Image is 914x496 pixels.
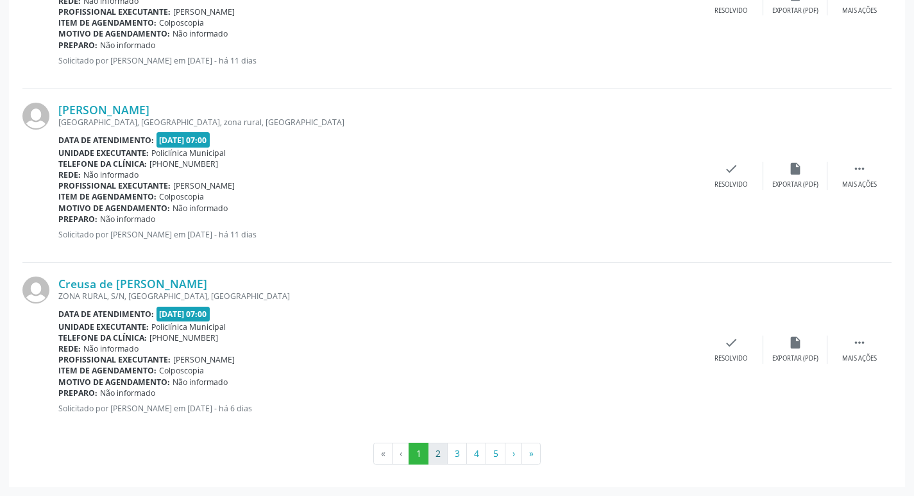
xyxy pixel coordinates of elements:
b: Motivo de agendamento: [58,28,170,39]
b: Unidade executante: [58,148,149,158]
span: [PERSON_NAME] [173,6,235,17]
i: check [724,336,738,350]
ul: Pagination [22,443,892,465]
button: Go to page 1 [409,443,428,465]
span: Policlínica Municipal [151,148,226,158]
span: Colposcopia [159,17,204,28]
div: Mais ações [842,180,877,189]
span: Não informado [83,343,139,354]
i: check [724,162,738,176]
img: img [22,103,49,130]
span: Colposcopia [159,191,204,202]
button: Go to next page [505,443,522,465]
div: Resolvido [715,180,747,189]
button: Go to page 3 [447,443,467,465]
div: Resolvido [715,6,747,15]
i: insert_drive_file [788,336,802,350]
span: [PHONE_NUMBER] [149,332,218,343]
b: Telefone da clínica: [58,332,147,343]
span: Não informado [100,388,155,398]
button: Go to last page [521,443,541,465]
div: [GEOGRAPHIC_DATA], [GEOGRAPHIC_DATA], zona rural, [GEOGRAPHIC_DATA] [58,117,699,128]
b: Unidade executante: [58,321,149,332]
span: Não informado [173,203,228,214]
a: Creusa de [PERSON_NAME] [58,277,207,291]
b: Data de atendimento: [58,309,154,320]
div: Exportar (PDF) [772,180,818,189]
button: Go to page 5 [486,443,505,465]
b: Preparo: [58,40,97,51]
b: Item de agendamento: [58,191,157,202]
img: img [22,277,49,304]
p: Solicitado por [PERSON_NAME] em [DATE] - há 6 dias [58,403,699,414]
b: Data de atendimento: [58,135,154,146]
b: Profissional executante: [58,180,171,191]
b: Profissional executante: [58,6,171,17]
span: [PHONE_NUMBER] [149,158,218,169]
i: insert_drive_file [788,162,802,176]
p: Solicitado por [PERSON_NAME] em [DATE] - há 11 dias [58,55,699,66]
b: Rede: [58,169,81,180]
b: Preparo: [58,214,97,225]
span: [DATE] 07:00 [157,132,210,147]
p: Solicitado por [PERSON_NAME] em [DATE] - há 11 dias [58,229,699,240]
b: Rede: [58,343,81,354]
b: Motivo de agendamento: [58,203,170,214]
div: Resolvido [715,354,747,363]
span: Não informado [100,40,155,51]
button: Go to page 4 [466,443,486,465]
b: Item de agendamento: [58,365,157,376]
b: Profissional executante: [58,354,171,365]
div: Mais ações [842,6,877,15]
span: Colposcopia [159,365,204,376]
span: [PERSON_NAME] [173,354,235,365]
b: Item de agendamento: [58,17,157,28]
b: Preparo: [58,388,97,398]
span: Não informado [173,377,228,388]
span: Não informado [83,169,139,180]
a: [PERSON_NAME] [58,103,149,117]
b: Telefone da clínica: [58,158,147,169]
span: [DATE] 07:00 [157,307,210,321]
span: Não informado [173,28,228,39]
div: Mais ações [842,354,877,363]
i:  [852,162,867,176]
span: Não informado [100,214,155,225]
span: Policlínica Municipal [151,321,226,332]
b: Motivo de agendamento: [58,377,170,388]
span: [PERSON_NAME] [173,180,235,191]
button: Go to page 2 [428,443,448,465]
div: Exportar (PDF) [772,6,818,15]
div: ZONA RURAL, S/N, [GEOGRAPHIC_DATA], [GEOGRAPHIC_DATA] [58,291,699,302]
i:  [852,336,867,350]
div: Exportar (PDF) [772,354,818,363]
